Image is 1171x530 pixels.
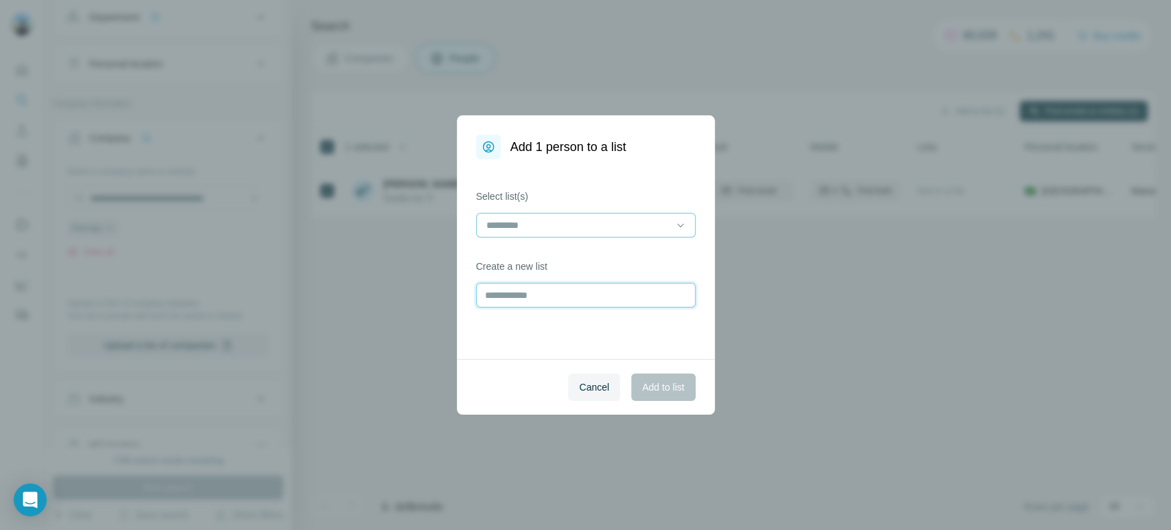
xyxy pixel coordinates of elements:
[579,380,609,394] span: Cancel
[476,260,696,273] label: Create a new list
[510,137,626,157] h1: Add 1 person to a list
[568,373,620,401] button: Cancel
[14,483,47,516] div: Open Intercom Messenger
[476,189,696,203] label: Select list(s)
